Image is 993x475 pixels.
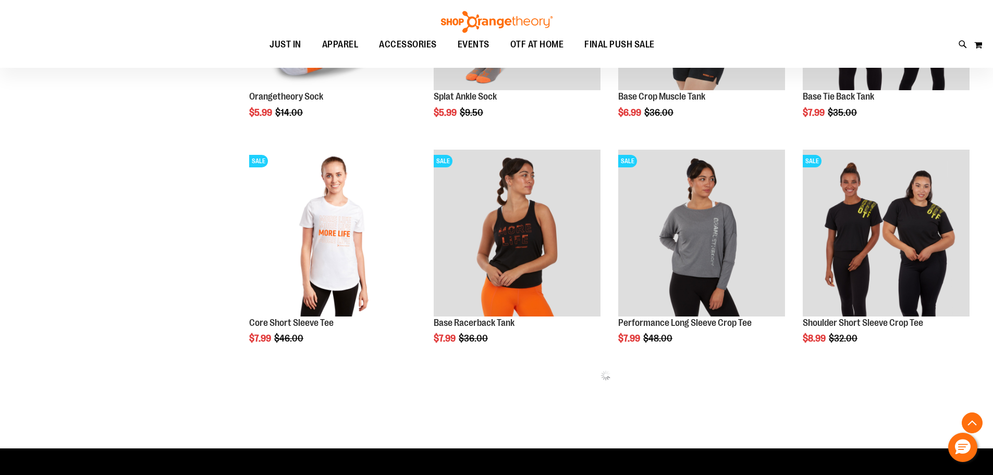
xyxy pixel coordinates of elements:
img: Product image for Performance Long Sleeve Crop Tee [618,150,785,316]
span: $9.50 [460,107,485,118]
a: OTF AT HOME [500,33,574,57]
span: SALE [803,155,822,167]
img: Product image for Base Racerback Tank [434,150,600,316]
a: Product image for Performance Long Sleeve Crop TeeSALE [618,150,785,318]
img: ias-spinner.gif [600,370,611,381]
span: $36.00 [459,333,489,344]
a: Performance Long Sleeve Crop Tee [618,318,752,328]
span: ACCESSORIES [379,33,437,56]
button: Back To Top [962,412,983,433]
span: $6.99 [618,107,643,118]
span: $7.99 [618,333,642,344]
span: $5.99 [249,107,274,118]
img: Shop Orangetheory [439,11,554,33]
span: EVENTS [458,33,489,56]
a: EVENTS [447,33,500,57]
a: Base Racerback Tank [434,318,514,328]
span: JUST IN [269,33,301,56]
span: APPAREL [322,33,359,56]
span: OTF AT HOME [510,33,564,56]
a: Base Tie Back Tank [803,91,874,102]
span: SALE [434,155,452,167]
a: Product image for Base Racerback TankSALE [434,150,600,318]
span: $35.00 [828,107,859,118]
button: Hello, have a question? Let’s chat. [948,433,977,462]
span: SALE [618,155,637,167]
a: Product image for Core Short Sleeve TeeSALE [249,150,416,318]
span: $36.00 [644,107,675,118]
span: $7.99 [249,333,273,344]
span: $8.99 [803,333,827,344]
a: JUST IN [259,33,312,57]
a: FINAL PUSH SALE [574,33,665,56]
img: Product image for Core Short Sleeve Tee [249,150,416,316]
img: Product image for Shoulder Short Sleeve Crop Tee [803,150,970,316]
div: product [798,144,975,371]
a: Shoulder Short Sleeve Crop Tee [803,318,923,328]
span: $14.00 [275,107,304,118]
span: $5.99 [434,107,458,118]
span: SALE [249,155,268,167]
span: FINAL PUSH SALE [584,33,655,56]
a: Orangetheory Sock [249,91,323,102]
span: $7.99 [434,333,457,344]
a: Product image for Shoulder Short Sleeve Crop TeeSALE [803,150,970,318]
span: $32.00 [829,333,859,344]
a: Core Short Sleeve Tee [249,318,334,328]
div: product [613,144,790,371]
div: product [428,144,606,371]
span: $48.00 [643,333,674,344]
a: APPAREL [312,33,369,57]
div: product [244,144,421,371]
a: Splat Ankle Sock [434,91,497,102]
a: Base Crop Muscle Tank [618,91,705,102]
span: $46.00 [274,333,305,344]
a: ACCESSORIES [369,33,447,57]
span: $7.99 [803,107,826,118]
